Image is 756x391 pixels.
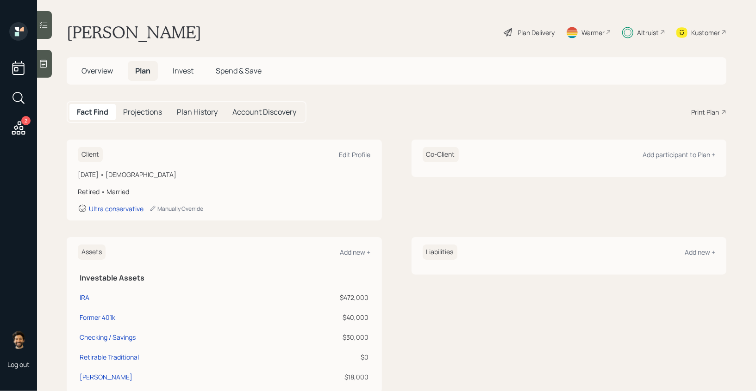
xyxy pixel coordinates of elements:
h5: Account Discovery [232,108,296,116]
div: Print Plan [691,107,719,117]
h6: Co-Client [423,147,459,162]
div: Add new + [685,248,715,257]
span: Invest [173,66,194,76]
h6: Client [78,147,103,162]
div: Log out [7,360,30,369]
div: [PERSON_NAME] [80,372,132,382]
div: Add participant to Plan + [643,150,715,159]
div: Ultra conservative [89,204,144,213]
img: eric-schwartz-headshot.png [9,330,28,349]
h5: Projections [123,108,162,116]
div: 2 [21,116,31,125]
div: Kustomer [691,28,720,37]
h6: Liabilities [423,244,457,260]
div: $40,000 [273,312,369,322]
div: Plan Delivery [518,28,555,37]
div: Edit Profile [339,150,371,159]
div: Manually Override [149,205,203,213]
span: Spend & Save [216,66,262,76]
h5: Plan History [177,108,218,116]
div: Add new + [340,248,371,257]
div: $0 [273,352,369,362]
h6: Assets [78,244,106,260]
span: Plan [135,66,150,76]
div: Former 401k [80,312,115,322]
span: Overview [81,66,113,76]
div: $18,000 [273,372,369,382]
div: Checking / Savings [80,332,136,342]
div: [DATE] • [DEMOGRAPHIC_DATA] [78,170,371,179]
div: $472,000 [273,293,369,302]
h1: [PERSON_NAME] [67,22,201,43]
h5: Fact Find [77,108,108,116]
div: $30,000 [273,332,369,342]
div: IRA [80,293,89,302]
div: Warmer [581,28,605,37]
div: Retired • Married [78,187,371,196]
div: Altruist [637,28,659,37]
h5: Investable Assets [80,274,369,282]
div: Retirable Traditional [80,352,139,362]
